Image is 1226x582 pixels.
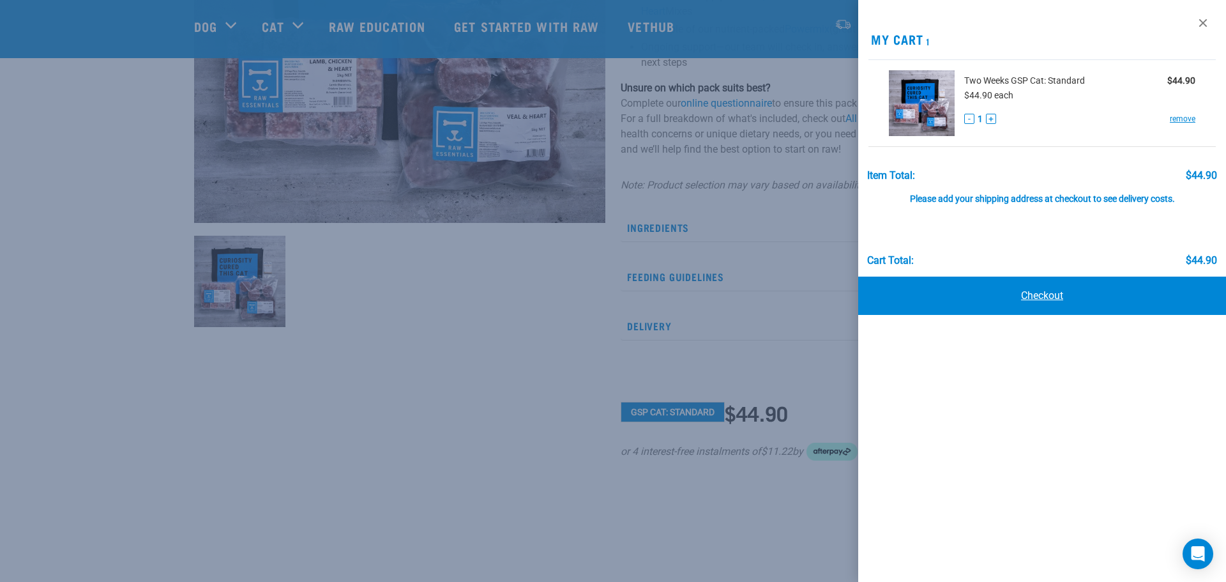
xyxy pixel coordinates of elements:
button: + [986,114,996,124]
span: Two Weeks GSP Cat: Standard [964,74,1085,88]
span: 1 [923,39,931,43]
div: $44.90 [1186,170,1217,181]
div: Cart total: [867,255,914,266]
strong: $44.90 [1167,75,1195,86]
button: - [964,114,974,124]
div: $44.90 [1186,255,1217,266]
h2: My Cart [858,32,1226,47]
div: Please add your shipping address at checkout to see delivery costs. [867,181,1218,204]
a: remove [1170,113,1195,125]
span: 1 [978,112,983,126]
img: Get Started Cat (Standard) [889,70,955,136]
div: Open Intercom Messenger [1183,539,1213,569]
span: $44.90 each [964,90,1013,100]
a: Checkout [858,277,1226,315]
div: Item Total: [867,170,915,181]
